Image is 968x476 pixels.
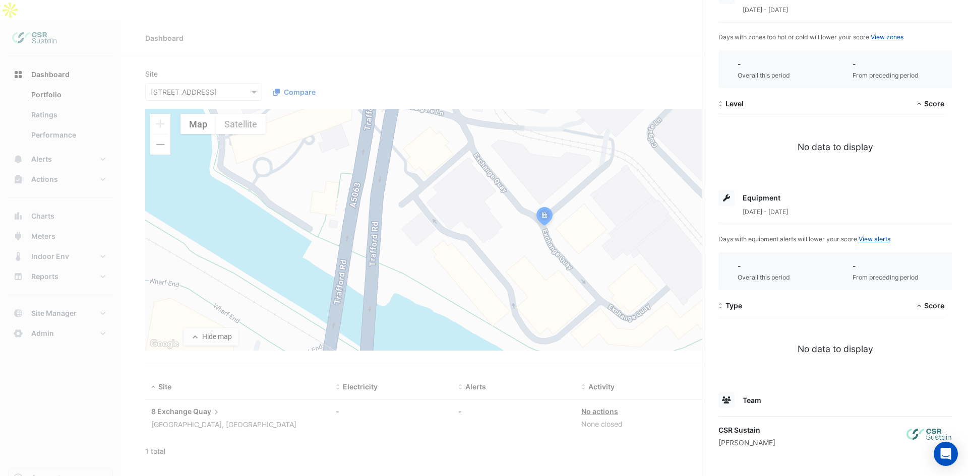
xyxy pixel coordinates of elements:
span: Level [725,99,744,108]
div: From preceding period [853,71,919,80]
span: [DATE] - [DATE] [743,208,788,216]
div: - [738,58,790,69]
div: No data to display [718,343,952,356]
div: From preceding period [853,273,919,282]
div: - [853,260,919,271]
span: Score [924,99,944,108]
span: Days with equipment alerts will lower your score. [718,235,890,243]
span: Type [725,301,742,310]
span: Team [743,396,761,404]
a: View alerts [859,235,890,243]
span: [DATE] - [DATE] [743,6,788,14]
a: View zones [871,33,903,41]
div: Overall this period [738,273,790,282]
div: Open Intercom Messenger [934,442,958,466]
div: - [853,58,919,69]
img: CSR Sustain [906,425,952,445]
div: [PERSON_NAME] [718,437,775,448]
span: Days with zones too hot or cold will lower your score. [718,33,903,41]
span: Score [924,301,944,310]
div: - [738,260,790,271]
div: No data to display [718,141,952,154]
div: Overall this period [738,71,790,80]
div: CSR Sustain [718,425,775,435]
span: Equipment [743,193,780,202]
